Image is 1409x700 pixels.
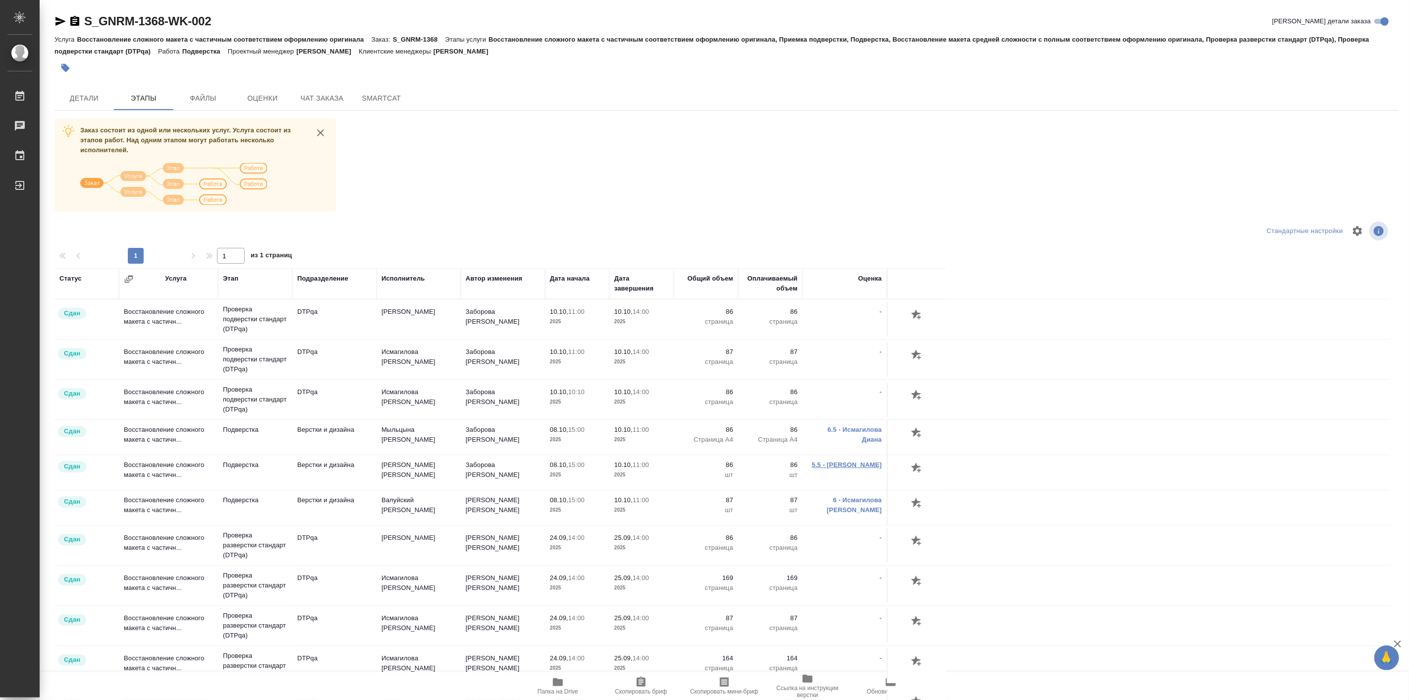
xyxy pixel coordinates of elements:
[772,685,843,699] span: Ссылка на инструкции верстки
[292,528,377,563] td: DTPqa
[77,36,371,43] p: Восстановление сложного макета с частичным соответствием оформлению оригинала
[377,568,461,603] td: Исмагилова [PERSON_NAME]
[119,608,218,643] td: Восстановление сложного макета с частичн...
[679,663,733,673] p: страница
[688,274,733,284] div: Общий объем
[614,534,633,541] p: 25.09,
[158,48,182,55] p: Работа
[550,461,568,468] p: 08.10,
[223,495,287,505] p: Подверстка
[679,573,733,583] p: 169
[64,308,80,318] p: Сдан
[80,126,291,154] span: Заказ состоит из одной или нескольких услуг. Услуга состоит из этапов работ. Над одним этапом мог...
[64,426,80,436] p: Сдан
[292,608,377,643] td: DTPqa
[1264,224,1346,239] div: split button
[120,92,167,105] span: Этапы
[614,543,669,553] p: 2025
[119,490,218,525] td: Восстановление сложного макета с частичн...
[461,342,545,377] td: Заборова [PERSON_NAME]
[223,571,287,600] p: Проверка разверстки стандарт (DTPqa)
[251,249,292,264] span: из 1 страниц
[743,470,798,480] p: шт
[64,615,80,625] p: Сдан
[292,455,377,490] td: Верстки и дизайна
[119,342,218,377] td: Восстановление сложного макета с частичн...
[679,435,733,445] p: Страница А4
[614,274,669,293] div: Дата завершения
[683,672,766,700] button: Скопировать мини-бриф
[743,573,798,583] p: 169
[909,460,925,477] button: Добавить оценку
[827,496,882,514] a: 6 - Исмагилова [PERSON_NAME]
[633,461,649,468] p: 11:00
[679,425,733,435] p: 86
[54,15,66,27] button: Скопировать ссылку для ЯМессенджера
[550,663,604,673] p: 2025
[568,461,585,468] p: 15:00
[223,611,287,641] p: Проверка разверстки стандарт (DTPqa)
[909,307,925,324] button: Добавить оценку
[909,425,925,442] button: Добавить оценку
[679,387,733,397] p: 86
[461,608,545,643] td: [PERSON_NAME] [PERSON_NAME]
[679,505,733,515] p: шт
[743,505,798,515] p: шт
[633,496,649,504] p: 11:00
[614,388,633,396] p: 10.10,
[743,387,798,397] p: 86
[550,654,568,662] p: 24.09,
[223,651,287,681] p: Проверка разверстки стандарт (DTPqa)
[633,308,649,315] p: 14:00
[743,425,798,435] p: 86
[679,347,733,357] p: 87
[633,614,649,622] p: 14:00
[119,302,218,337] td: Восстановление сложного макета с частичн...
[296,48,359,55] p: [PERSON_NAME]
[461,302,545,337] td: Заборова [PERSON_NAME]
[633,534,649,541] p: 14:00
[298,92,346,105] span: Чат заказа
[880,534,882,541] a: -
[377,490,461,525] td: Валуйский [PERSON_NAME]
[743,583,798,593] p: страница
[239,92,286,105] span: Оценки
[119,648,218,683] td: Восстановление сложного макета с частичн...
[743,543,798,553] p: страница
[124,274,134,284] button: Сгруппировать
[550,623,604,633] p: 2025
[743,397,798,407] p: страница
[223,385,287,414] p: Проверка подверстки стандарт (DTPqa)
[550,470,604,480] p: 2025
[568,654,585,662] p: 14:00
[64,389,80,399] p: Сдан
[909,573,925,590] button: Добавить оценку
[292,568,377,603] td: DTPqa
[377,608,461,643] td: Исмагилова [PERSON_NAME]
[743,460,798,470] p: 86
[568,426,585,433] p: 15:00
[550,505,604,515] p: 2025
[313,125,328,140] button: close
[679,613,733,623] p: 87
[64,655,80,665] p: Сдан
[119,568,218,603] td: Восстановление сложного макета с частичн...
[1346,219,1369,243] span: Настроить таблицу
[743,663,798,673] p: страница
[615,688,667,695] span: Скопировать бриф
[54,36,1369,55] p: Восстановление сложного макета с частичным соответствием оформлению оригинала, Приемка подверстки...
[858,274,882,284] div: Оценка
[179,92,227,105] span: Файлы
[550,348,568,355] p: 10.10,
[614,348,633,355] p: 10.10,
[880,388,882,396] a: -
[550,426,568,433] p: 08.10,
[679,653,733,663] p: 164
[550,357,604,367] p: 2025
[445,36,488,43] p: Этапы услуги
[614,426,633,433] p: 10.10,
[614,583,669,593] p: 2025
[633,388,649,396] p: 14:00
[223,530,287,560] p: Проверка разверстки стандарт (DTPqa)
[223,425,287,435] p: Подверстка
